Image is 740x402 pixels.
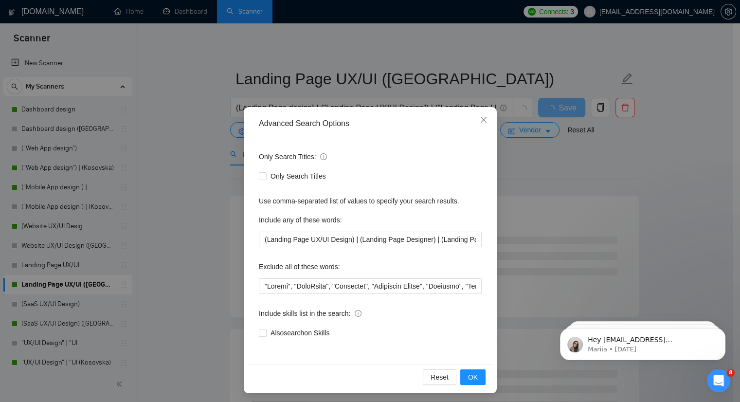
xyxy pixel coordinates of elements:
[259,212,342,228] label: Include any of these words:
[355,310,361,317] span: info-circle
[259,196,482,206] div: Use comma-separated list of values to specify your search results.
[468,372,477,383] span: OK
[727,369,735,377] span: 8
[545,308,740,376] iframe: Intercom notifications message
[259,151,327,162] span: Only Search Titles:
[259,308,361,319] span: Include skills list in the search:
[460,369,485,385] button: OK
[259,259,340,274] label: Exclude all of these words:
[431,372,449,383] span: Reset
[267,328,333,338] span: Also search on Skills
[267,171,330,182] span: Only Search Titles
[320,153,327,160] span: info-circle
[423,369,456,385] button: Reset
[470,107,497,133] button: Close
[707,369,730,392] iframe: Intercom live chat
[480,116,487,124] span: close
[259,118,482,129] div: Advanced Search Options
